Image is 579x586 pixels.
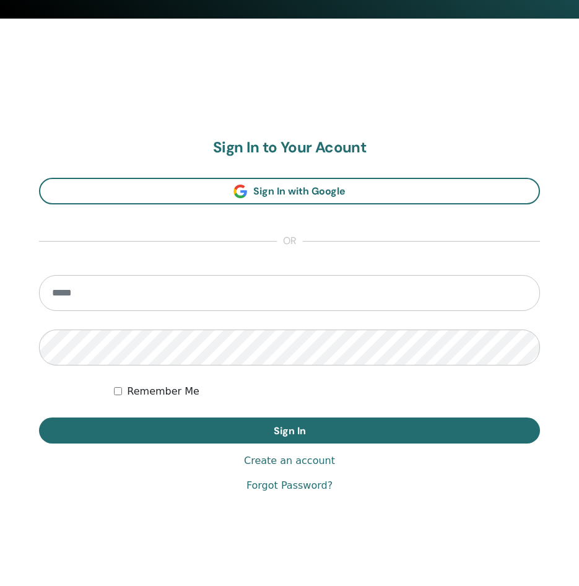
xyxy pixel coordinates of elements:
[39,178,540,204] a: Sign In with Google
[253,185,346,198] span: Sign In with Google
[127,384,199,399] label: Remember Me
[244,453,335,468] a: Create an account
[274,424,306,437] span: Sign In
[246,478,333,493] a: Forgot Password?
[39,418,540,444] button: Sign In
[277,234,303,249] span: or
[39,139,540,157] h2: Sign In to Your Acount
[114,384,540,399] div: Keep me authenticated indefinitely or until I manually logout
